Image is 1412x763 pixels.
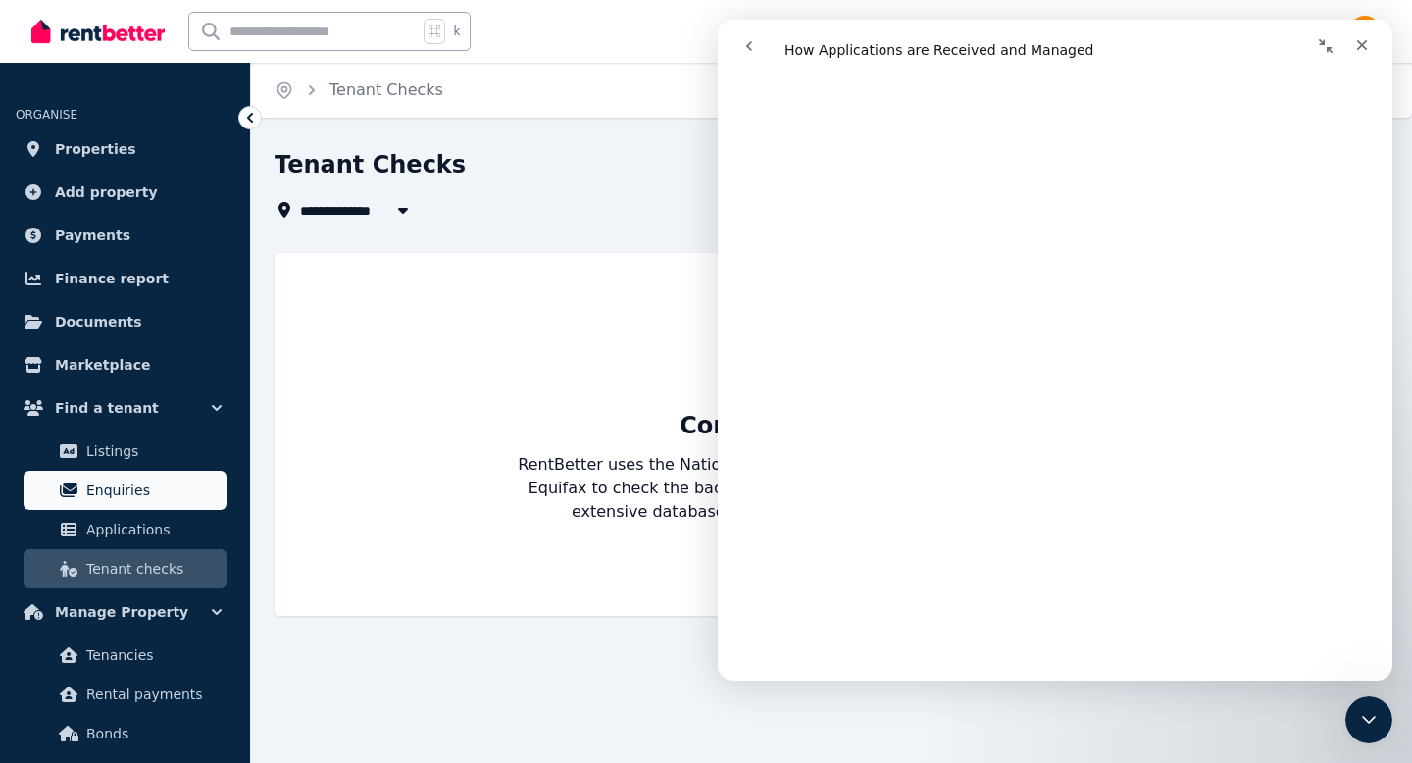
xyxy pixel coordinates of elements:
[24,675,227,714] a: Rental payments
[86,557,219,581] span: Tenant checks
[86,479,219,502] span: Enquiries
[55,267,169,290] span: Finance report
[86,683,219,706] span: Rental payments
[55,137,136,161] span: Properties
[55,310,142,333] span: Documents
[55,396,159,420] span: Find a tenant
[55,600,188,624] span: Manage Property
[24,636,227,675] a: Tenancies
[453,24,460,39] span: k
[16,592,234,632] button: Manage Property
[16,173,234,212] a: Add property
[329,80,443,99] a: Tenant Checks
[24,432,227,471] a: Listings
[86,722,219,745] span: Bonds
[1345,696,1392,743] iframe: To enrich screen reader interactions, please activate Accessibility in Grammarly extension settings
[24,510,227,549] a: Applications
[16,388,234,428] button: Find a tenant
[251,63,467,118] nav: Breadcrumb
[24,714,227,753] a: Bonds
[55,353,150,377] span: Marketplace
[502,453,1161,524] p: RentBetter uses the National Tenancy Database, the market-leading solution by Equifax to check th...
[680,410,983,441] p: Conduct tenant checks
[718,20,1392,681] iframe: To enrich screen reader interactions, please activate Accessibility in Grammarly extension settings
[86,439,219,463] span: Listings
[31,17,165,46] img: RentBetter
[1349,16,1381,47] img: Daniela Riccio
[16,345,234,384] a: Marketplace
[16,129,234,169] a: Properties
[86,518,219,541] span: Applications
[275,149,466,180] h1: Tenant Checks
[16,108,77,122] span: ORGANISE
[24,471,227,510] a: Enquiries
[86,643,219,667] span: Tenancies
[16,259,234,298] a: Finance report
[16,302,234,341] a: Documents
[24,549,227,588] a: Tenant checks
[55,180,158,204] span: Add property
[55,224,130,247] span: Payments
[16,216,234,255] a: Payments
